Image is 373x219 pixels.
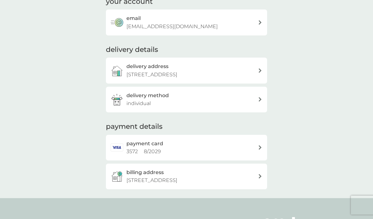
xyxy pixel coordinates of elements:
h3: billing address [126,168,164,177]
h2: delivery details [106,45,158,55]
a: delivery address[STREET_ADDRESS] [106,58,267,83]
h2: payment details [106,122,162,132]
a: delivery methodindividual [106,87,267,112]
span: 8 / 2029 [144,148,161,154]
h2: payment card [126,140,163,148]
h3: delivery method [126,91,169,100]
span: 3572 [126,148,138,154]
h3: email [126,14,141,22]
p: individual [126,99,151,108]
h3: delivery address [126,62,168,71]
button: billing address[STREET_ADDRESS] [106,164,267,189]
p: [STREET_ADDRESS] [126,176,177,185]
button: email[EMAIL_ADDRESS][DOMAIN_NAME] [106,9,267,35]
a: payment card3572 8/2029 [106,135,267,160]
p: [EMAIL_ADDRESS][DOMAIN_NAME] [126,22,218,31]
p: [STREET_ADDRESS] [126,71,177,79]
